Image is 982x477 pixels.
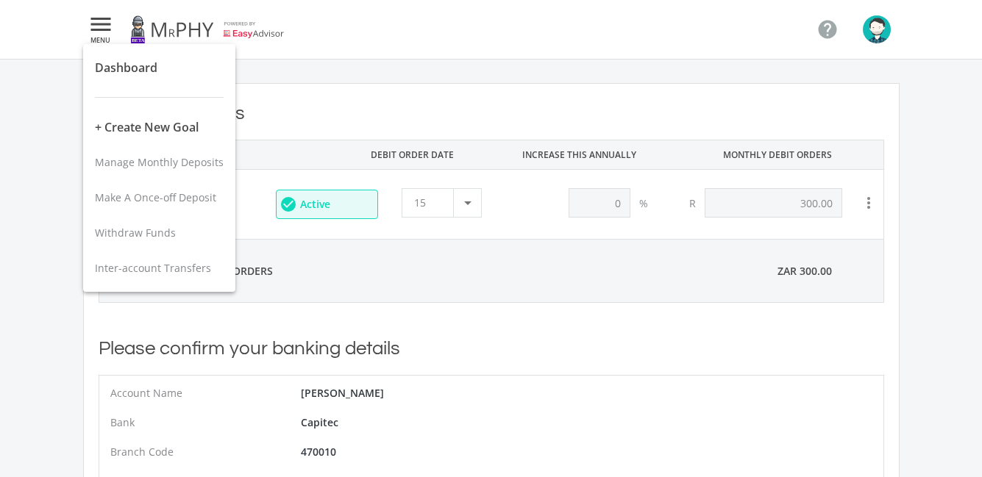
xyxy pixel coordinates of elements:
span: Withdraw Funds [95,226,176,240]
span: Manage Monthly Deposits [95,155,224,169]
span: Dashboard [95,60,157,76]
span: Inter-account Transfers [95,261,211,275]
button: + Create New Goal [83,110,235,145]
span: Make A Once-off Deposit [95,190,216,204]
